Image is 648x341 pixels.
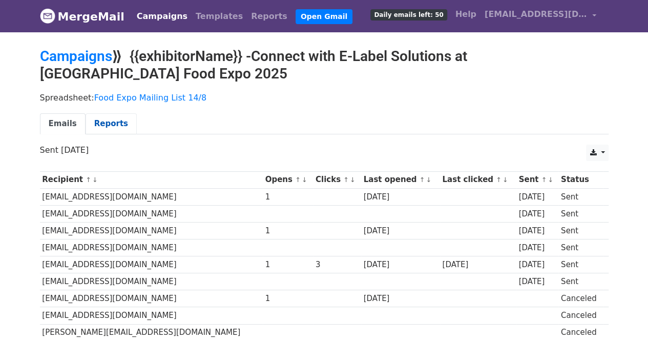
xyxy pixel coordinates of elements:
[316,259,359,271] div: 3
[518,276,556,288] div: [DATE]
[558,290,603,307] td: Canceled
[366,4,451,25] a: Daily emails left: 50
[558,188,603,205] td: Sent
[192,6,247,27] a: Templates
[364,191,437,203] div: [DATE]
[518,259,556,271] div: [DATE]
[40,92,609,103] p: Spreadsheet:
[518,242,556,254] div: [DATE]
[313,171,361,188] th: Clicks
[296,9,352,24] a: Open Gmail
[40,324,263,341] td: [PERSON_NAME][EMAIL_ADDRESS][DOMAIN_NAME]
[420,176,425,184] a: ↑
[518,191,556,203] div: [DATE]
[265,293,311,305] div: 1
[516,171,558,188] th: Sent
[86,176,91,184] a: ↑
[40,8,55,24] img: MergeMail logo
[518,225,556,237] div: [DATE]
[40,290,263,307] td: [EMAIL_ADDRESS][DOMAIN_NAME]
[40,188,263,205] td: [EMAIL_ADDRESS][DOMAIN_NAME]
[40,171,263,188] th: Recipient
[40,256,263,273] td: [EMAIL_ADDRESS][DOMAIN_NAME]
[133,6,192,27] a: Campaigns
[558,171,603,188] th: Status
[364,293,437,305] div: [DATE]
[370,9,447,21] span: Daily emails left: 50
[451,4,480,25] a: Help
[40,307,263,324] td: [EMAIL_ADDRESS][DOMAIN_NAME]
[440,171,516,188] th: Last clicked
[40,205,263,222] td: [EMAIL_ADDRESS][DOMAIN_NAME]
[265,225,311,237] div: 1
[558,273,603,290] td: Sent
[496,176,501,184] a: ↑
[40,48,609,82] h2: ⟫ {{exhibitorName}} -Connect with E-Label Solutions at [GEOGRAPHIC_DATA] Food Expo 2025
[480,4,600,28] a: [EMAIL_ADDRESS][DOMAIN_NAME]
[558,205,603,222] td: Sent
[558,324,603,341] td: Canceled
[518,208,556,220] div: [DATE]
[94,93,206,103] a: Food Expo Mailing List 14/8
[40,273,263,290] td: [EMAIL_ADDRESS][DOMAIN_NAME]
[485,8,587,21] span: [EMAIL_ADDRESS][DOMAIN_NAME]
[265,259,311,271] div: 1
[548,176,553,184] a: ↓
[92,176,98,184] a: ↓
[247,6,291,27] a: Reports
[442,259,514,271] div: [DATE]
[597,292,648,341] div: 聊天小组件
[558,256,603,273] td: Sent
[40,113,86,134] a: Emails
[361,171,440,188] th: Last opened
[265,191,311,203] div: 1
[343,176,349,184] a: ↑
[263,171,313,188] th: Opens
[364,259,437,271] div: [DATE]
[503,176,508,184] a: ↓
[558,307,603,324] td: Canceled
[558,222,603,239] td: Sent
[558,239,603,256] td: Sent
[426,176,431,184] a: ↓
[40,239,263,256] td: [EMAIL_ADDRESS][DOMAIN_NAME]
[40,48,112,65] a: Campaigns
[40,145,609,155] p: Sent [DATE]
[295,176,301,184] a: ↑
[40,222,263,239] td: [EMAIL_ADDRESS][DOMAIN_NAME]
[86,113,137,134] a: Reports
[364,225,437,237] div: [DATE]
[597,292,648,341] iframe: Chat Widget
[40,6,124,27] a: MergeMail
[350,176,356,184] a: ↓
[302,176,307,184] a: ↓
[541,176,547,184] a: ↑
